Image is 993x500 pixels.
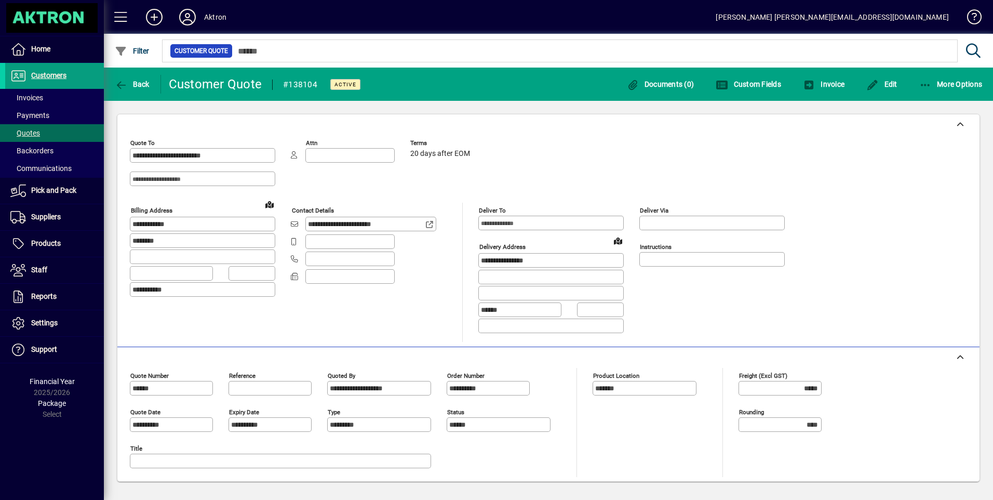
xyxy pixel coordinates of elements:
[130,408,160,415] mat-label: Quote date
[115,80,150,88] span: Back
[410,140,473,147] span: Terms
[130,139,155,147] mat-label: Quote To
[610,232,626,249] a: View on map
[10,111,49,120] span: Payments
[204,9,226,25] div: Aktron
[917,75,985,94] button: More Options
[640,207,668,214] mat-label: Deliver via
[626,80,694,88] span: Documents (0)
[919,80,983,88] span: More Options
[716,9,949,25] div: [PERSON_NAME] [PERSON_NAME][EMAIL_ADDRESS][DOMAIN_NAME]
[229,372,256,379] mat-label: Reference
[31,213,61,221] span: Suppliers
[5,36,104,62] a: Home
[5,178,104,204] a: Pick and Pack
[5,142,104,160] a: Backorders
[5,107,104,124] a: Payments
[5,284,104,310] a: Reports
[739,372,787,379] mat-label: Freight (excl GST)
[31,319,58,327] span: Settings
[624,75,696,94] button: Documents (0)
[30,377,75,386] span: Financial Year
[5,204,104,230] a: Suppliers
[229,408,259,415] mat-label: Expiry date
[31,186,76,194] span: Pick and Pack
[10,129,40,137] span: Quotes
[31,292,57,300] span: Reports
[328,408,340,415] mat-label: Type
[640,243,672,251] mat-label: Instructions
[5,257,104,283] a: Staff
[593,372,639,379] mat-label: Product location
[716,80,781,88] span: Custom Fields
[10,164,72,173] span: Communications
[175,46,228,56] span: Customer Quote
[447,372,485,379] mat-label: Order number
[306,139,317,147] mat-label: Attn
[112,75,152,94] button: Back
[10,147,53,155] span: Backorders
[739,408,764,415] mat-label: Rounding
[713,75,784,94] button: Custom Fields
[31,239,61,247] span: Products
[328,372,355,379] mat-label: Quoted by
[31,45,50,53] span: Home
[479,207,506,214] mat-label: Deliver To
[447,408,464,415] mat-label: Status
[283,76,317,93] div: #138104
[104,75,161,94] app-page-header-button: Back
[171,8,204,27] button: Profile
[31,345,57,353] span: Support
[10,94,43,102] span: Invoices
[38,399,66,407] span: Package
[130,372,169,379] mat-label: Quote number
[31,71,66,80] span: Customers
[334,81,356,88] span: Active
[5,89,104,107] a: Invoices
[5,124,104,142] a: Quotes
[803,80,844,88] span: Invoice
[5,231,104,257] a: Products
[169,76,262,93] div: Customer Quote
[5,310,104,336] a: Settings
[5,337,104,363] a: Support
[138,8,171,27] button: Add
[410,150,470,158] span: 20 days after EOM
[115,47,150,55] span: Filter
[112,42,152,60] button: Filter
[864,75,900,94] button: Edit
[31,266,47,274] span: Staff
[261,196,278,213] a: View on map
[800,75,847,94] button: Invoice
[959,2,980,36] a: Knowledge Base
[866,80,897,88] span: Edit
[130,444,142,452] mat-label: Title
[5,160,104,177] a: Communications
